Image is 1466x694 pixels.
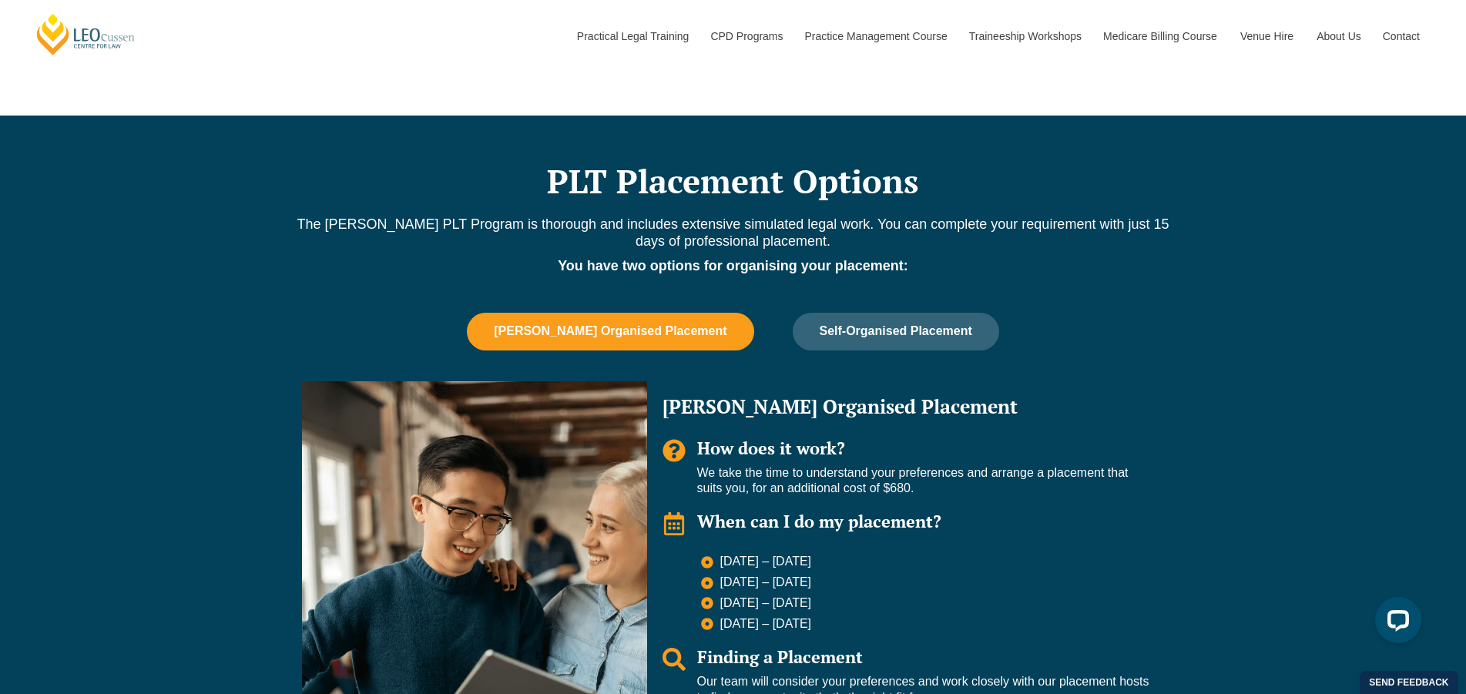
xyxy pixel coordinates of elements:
[793,3,958,69] a: Practice Management Course
[697,510,941,532] span: When can I do my placement?
[716,554,812,570] span: [DATE] – [DATE]
[1092,3,1229,69] a: Medicare Billing Course
[716,595,812,612] span: [DATE] – [DATE]
[697,465,1149,498] p: We take the time to understand your preferences and arrange a placement that suits you, for an ad...
[494,324,726,338] span: [PERSON_NAME] Organised Placement
[958,3,1092,69] a: Traineeship Workshops
[1363,591,1427,655] iframe: LiveChat chat widget
[1229,3,1305,69] a: Venue Hire
[558,258,908,273] strong: You have two options for organising your placement:
[663,397,1149,416] h2: [PERSON_NAME] Organised Placement
[699,3,793,69] a: CPD Programs
[294,216,1172,250] p: The [PERSON_NAME] PLT Program is thorough and includes extensive simulated legal work. You can co...
[697,437,845,459] span: How does it work?
[1305,3,1371,69] a: About Us
[716,616,812,632] span: [DATE] – [DATE]
[716,575,812,591] span: [DATE] – [DATE]
[697,645,863,668] span: Finding a Placement
[35,12,137,56] a: [PERSON_NAME] Centre for Law
[820,324,972,338] span: Self-Organised Placement
[1371,3,1431,69] a: Contact
[565,3,699,69] a: Practical Legal Training
[294,162,1172,200] h2: PLT Placement Options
